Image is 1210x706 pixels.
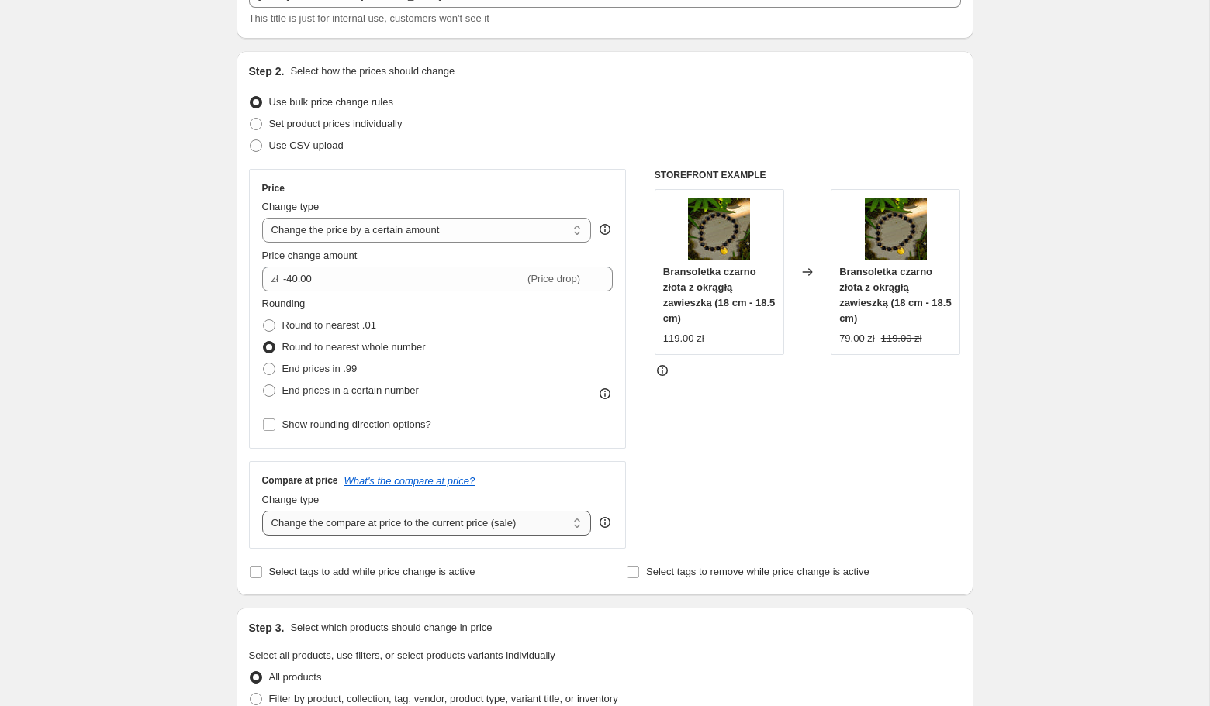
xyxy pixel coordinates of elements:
[262,201,320,212] span: Change type
[269,566,475,577] span: Select tags to add while price change is active
[269,139,344,151] span: Use CSV upload
[249,620,285,635] h2: Step 3.
[597,222,613,237] div: help
[646,566,869,577] span: Select tags to remove while price change is active
[663,266,776,324] span: Bransoletka czarno złota z okrągłą zawieszką (18 cm - 18.5 cm)
[269,693,618,704] span: Filter by product, collection, tag, vendor, product type, variant title, or inventory
[527,273,580,284] span: (Price drop)
[249,64,285,79] h2: Step 2.
[655,169,961,181] h6: STOREFRONT EXAMPLE
[344,475,475,487] button: What's the compare at price?
[290,64,455,79] p: Select how the prices should change
[839,331,875,346] div: 79.00 zł
[262,474,338,487] h3: Compare at price
[282,384,419,396] span: End prices in a certain number
[269,118,403,129] span: Set product prices individually
[290,620,492,635] p: Select which products should change in price
[282,341,426,353] span: Round to nearest whole number
[663,331,704,346] div: 119.00 zł
[262,298,306,309] span: Rounding
[262,494,320,505] span: Change type
[262,250,358,261] span: Price change amount
[269,671,322,683] span: All products
[262,182,285,195] h3: Price
[282,319,376,331] span: Round to nearest .01
[839,266,952,324] span: Bransoletka czarno złota z okrągłą zawieszką (18 cm - 18.5 cm)
[283,267,524,291] input: -10.00
[881,331,922,346] strike: 119.00 zł
[282,418,431,430] span: Show rounding direction options?
[282,363,358,374] span: End prices in .99
[597,515,613,530] div: help
[249,649,555,661] span: Select all products, use filters, or select products variants individually
[249,12,489,24] span: This title is just for internal use, customers won't see it
[688,198,750,260] img: 58401329aa27418295a277767e631acb_1_80x.webp
[269,96,393,108] span: Use bulk price change rules
[271,273,278,284] span: zł
[865,198,927,260] img: 58401329aa27418295a277767e631acb_1_80x.webp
